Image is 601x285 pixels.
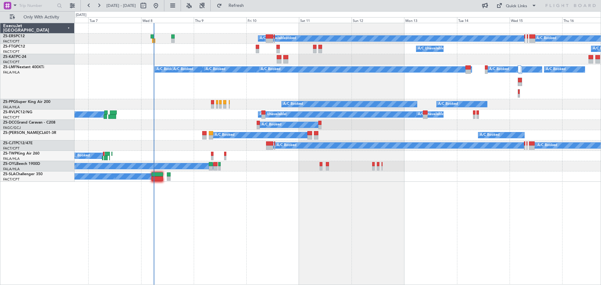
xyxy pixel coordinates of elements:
div: A/C Booked [537,141,557,150]
a: FACT/CPT [3,39,19,44]
span: ZS-KAT [3,55,16,59]
a: ZS-CJTPC12/47E [3,141,33,145]
a: ZS-[PERSON_NAME]CL601-3R [3,131,56,135]
div: A/C Unavailable [418,110,444,119]
a: ZS-RVLPC12/NG [3,110,32,114]
div: A/C Unavailable [260,110,286,119]
div: A/C Booked [438,99,458,109]
span: ZS-FTG [3,45,16,48]
div: [DATE] [76,13,86,18]
div: A/C Booked [215,130,234,140]
div: Thu 9 [194,17,246,23]
span: ZS-PPG [3,100,16,104]
span: ZS-TWP [3,152,17,155]
span: ZS-OYL [3,162,16,166]
a: FALA/HLA [3,70,20,75]
a: FALA/HLA [3,156,20,161]
a: FAGC/GCJ [3,125,21,130]
a: FALA/HLA [3,167,20,171]
a: FACT/CPT [3,177,19,182]
div: Wed 8 [141,17,194,23]
div: A/C Unavailable [418,44,444,53]
div: A/C Booked [262,120,281,130]
span: ZS-SLA [3,172,16,176]
a: ZS-ERSPC12 [3,34,25,38]
a: FACT/CPT [3,146,19,151]
div: Sun 12 [352,17,404,23]
span: [DATE] - [DATE] [106,3,136,8]
span: Refresh [223,3,249,8]
a: FACT/CPT [3,60,19,64]
a: FALA/HLA [3,105,20,109]
a: FACT/CPT [3,115,19,120]
div: Mon 13 [404,17,457,23]
div: A/C Booked [157,65,176,74]
a: FACT/CPT [3,49,19,54]
div: A/C Booked [489,65,509,74]
span: ZS-RVL [3,110,16,114]
a: ZS-PPGSuper King Air 200 [3,100,50,104]
div: A/C Booked [277,141,296,150]
div: A/C Booked [276,34,296,43]
span: Only With Activity [16,15,66,19]
div: Sat 11 [299,17,352,23]
a: ZS-KATPC-24 [3,55,26,59]
div: A/C Booked [261,65,280,74]
a: ZS-SLAChallenger 350 [3,172,43,176]
div: A/C Booked [206,65,225,74]
div: A/C Booked [480,130,500,140]
a: ZS-FTGPC12 [3,45,25,48]
div: A/C Booked [283,99,303,109]
a: ZS-OYLBeech 1900D [3,162,40,166]
input: Trip Number [19,1,55,10]
div: A/C Booked [173,65,193,74]
div: A/C Unavailable [260,34,286,43]
span: ZS-CJT [3,141,15,145]
button: Refresh [214,1,251,11]
div: Tue 7 [88,17,141,23]
div: Tue 14 [457,17,510,23]
div: Quick Links [506,3,527,9]
div: Fri 10 [246,17,299,23]
span: ZS-[PERSON_NAME] [3,131,39,135]
a: ZS-TWPKing Air 260 [3,152,39,155]
span: ZS-ERS [3,34,16,38]
div: A/C Booked [546,65,566,74]
a: ZS-DCCGrand Caravan - C208 [3,121,55,125]
div: A/C Booked [70,151,90,160]
div: Wed 15 [510,17,562,23]
button: Only With Activity [7,12,68,22]
div: A/C Booked [537,34,556,43]
span: ZS-LMF [3,65,16,69]
span: ZS-DCC [3,121,17,125]
button: Quick Links [493,1,540,11]
a: ZS-LMFNextant 400XTi [3,65,44,69]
